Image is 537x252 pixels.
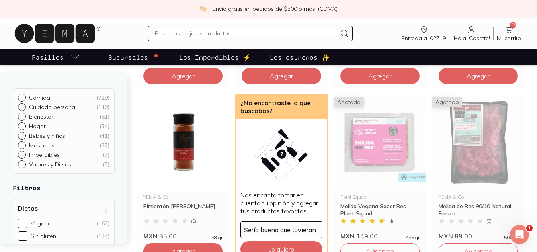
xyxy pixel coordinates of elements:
div: ¿No encontraste lo que buscabas? [236,94,327,119]
div: (162) [97,220,109,227]
div: Molida de Res 90/10 Natural Fresca [439,203,518,217]
p: Bienestar [29,113,53,120]
span: 456 gr [406,235,420,240]
p: Mascotas [29,142,55,149]
a: Pimentón Paprika MolidoYEMA & CoPimientón [PERSON_NAME](0)MXN 35.0058 gr [137,94,229,240]
span: ( 0 ) [486,219,492,223]
a: Los estrenos ✨ [268,49,331,65]
img: Molida de Res 90/10 Natural Fresca [432,94,524,191]
span: Agotado [334,97,364,107]
iframe: Intercom live chat [510,225,529,244]
strong: Filtros [13,184,41,191]
p: Valores y Dietas [29,161,71,168]
input: Busca los mejores productos [155,29,336,38]
span: Agregar [467,72,490,80]
a: ¡Hola, Cosette! [449,25,493,42]
button: Agregar [143,68,223,84]
span: MXN 149.00 [340,232,378,240]
span: ( 0 ) [191,219,196,223]
p: Pasillos [32,53,64,62]
span: Mi carrito [497,35,521,42]
a: Molida sin resAgotadoPlant SquadMolida Vegana Sabor Res Plant Squad(4)MXN 149.00456 gr [334,94,426,240]
img: Pimentón Paprika Molido [137,94,229,191]
span: Entrega a: 02719 [402,35,446,42]
button: Agregar [439,68,518,84]
a: Los Imperdibles ⚡️ [178,49,252,65]
span: Agregar [368,72,391,80]
button: Agregar [242,68,321,84]
div: ( 41 ) [100,132,109,139]
a: Molida de Res 90/10 Natural FrescaAgotadoYEMA & CoMolida de Res 90/10 Natural Fresca(0)MXN 89.005... [432,94,524,240]
div: Vegana [31,220,51,227]
input: Sin gluten(134) [18,231,27,241]
div: YEMA & Co [439,195,518,199]
a: pasillo-todos-link [30,49,81,65]
div: Molida Vegana Sabor Res Plant Squad [340,203,420,217]
span: Agotado [432,97,462,107]
div: ( 729 ) [96,94,109,101]
p: Hogar [29,123,46,130]
span: 500 gr [504,235,518,240]
div: Sin gluten [31,232,56,240]
img: check [199,5,207,12]
span: ( 4 ) [388,219,393,223]
h4: Dietas [18,204,38,212]
p: Nos encanta tomar en cuenta tu opinión y agregar tus productos favoritos [240,191,322,215]
a: Entrega a: 02719 [398,25,449,42]
span: Agregar [270,72,293,80]
div: ( 5 ) [103,161,109,168]
img: Molida sin res [334,94,426,191]
span: MXN 89.00 [439,232,472,240]
div: YEMA & Co [143,195,223,199]
span: Agregar [172,72,195,80]
button: Agregar [340,68,420,84]
p: Sucursales 📍 [108,53,160,62]
p: Cuidado personal [29,104,76,111]
p: Bebés y niños [29,132,65,139]
p: Comida [29,94,50,101]
span: MXN 35.00 [143,232,177,240]
span: 1 [526,225,533,231]
a: Sucursales 📍 [107,49,162,65]
a: 25Mi carrito [494,25,524,42]
p: Los Imperdibles ⚡️ [179,53,251,62]
span: ¡Hola, Cosette! [453,35,490,42]
div: Plant Squad [340,195,420,199]
p: Imperdibles [29,151,60,158]
div: ( 140 ) [96,104,109,111]
div: Pimientón [PERSON_NAME] [143,203,223,217]
input: Vegana(162) [18,219,27,228]
div: ( 54 ) [100,123,109,130]
p: ¡Envío gratis en pedidos de $500 o más! (CDMX) [211,5,338,13]
div: ( 61 ) [100,113,109,120]
div: (134) [97,232,109,240]
div: ( 37 ) [100,142,109,149]
p: Los estrenos ✨ [270,53,330,62]
span: 58 gr [211,235,223,240]
span: 25 [510,22,516,28]
div: ( 7 ) [103,151,109,158]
